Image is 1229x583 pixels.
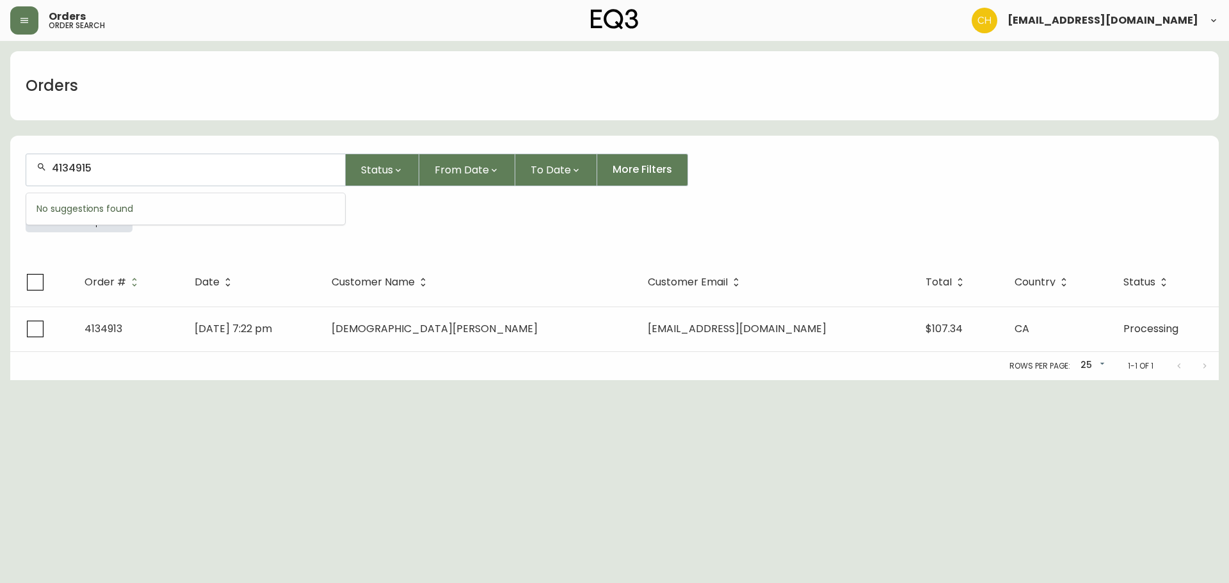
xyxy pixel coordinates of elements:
span: To Date [531,162,571,178]
span: [EMAIL_ADDRESS][DOMAIN_NAME] [1008,15,1198,26]
span: Total [926,276,968,288]
span: Customer Name [332,276,431,288]
img: logo [591,9,638,29]
span: Customer Name [332,278,415,286]
span: Status [1123,278,1155,286]
span: Country [1015,276,1072,288]
span: CA [1015,321,1029,336]
div: No suggestions found [26,193,345,225]
input: Search [52,162,335,174]
span: Country [1015,278,1056,286]
div: 25 [1075,355,1107,376]
span: [DATE] 7:22 pm [195,321,272,336]
span: Orders [49,12,86,22]
h1: Orders [26,75,78,97]
button: To Date [515,154,597,186]
span: Status [361,162,393,178]
button: From Date [419,154,515,186]
img: 6288462cea190ebb98a2c2f3c744dd7e [972,8,997,33]
span: 4134913 [84,321,122,336]
span: Order # [84,278,126,286]
h5: order search [49,22,105,29]
span: Status [1123,276,1172,288]
span: Customer Email [648,278,728,286]
span: Date [195,278,220,286]
span: More Filters [613,163,672,177]
span: $107.34 [926,321,963,336]
p: Rows per page: [1009,360,1070,372]
span: Date [195,276,236,288]
span: Customer Email [648,276,744,288]
span: From Date [435,162,489,178]
button: More Filters [597,154,688,186]
button: Status [346,154,419,186]
span: [DEMOGRAPHIC_DATA][PERSON_NAME] [332,321,538,336]
span: Total [926,278,952,286]
p: 1-1 of 1 [1128,360,1153,372]
span: [EMAIL_ADDRESS][DOMAIN_NAME] [648,321,826,336]
span: Processing [1123,321,1178,336]
span: Order # [84,276,143,288]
